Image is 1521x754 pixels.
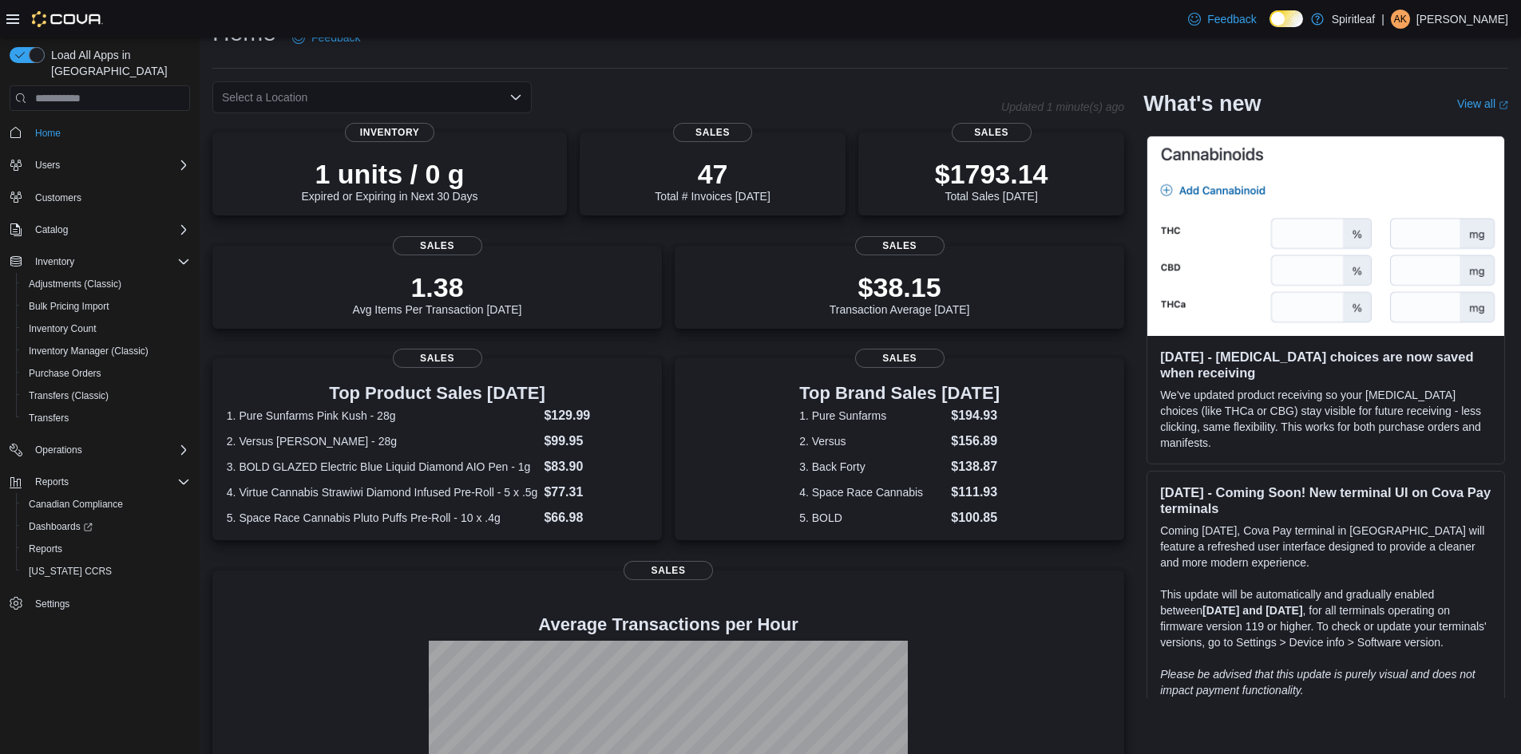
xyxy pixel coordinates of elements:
[227,510,538,526] dt: 5. Space Race Cannabis Pluto Puffs Pre-Roll - 10 x .4g
[29,188,190,207] span: Customers
[45,47,190,79] span: Load All Apps in [GEOGRAPHIC_DATA]
[830,271,970,303] p: $38.15
[29,472,75,491] button: Reports
[29,156,190,175] span: Users
[1001,101,1124,113] p: Updated 1 minute(s) ago
[227,408,538,424] dt: 1. Pure Sunfarms Pink Kush - 28g
[655,158,770,203] div: Total # Invoices [DATE]
[29,594,190,614] span: Settings
[22,274,128,294] a: Adjustments (Classic)
[29,412,69,424] span: Transfers
[16,560,196,582] button: [US_STATE] CCRS
[1394,10,1407,29] span: AK
[951,457,1000,476] dd: $138.87
[29,440,89,460] button: Operations
[935,158,1048,203] div: Total Sales [DATE]
[29,156,66,175] button: Users
[35,255,74,268] span: Inventory
[22,364,190,383] span: Purchase Orders
[225,615,1111,634] h4: Average Transactions per Hour
[3,251,196,273] button: Inventory
[35,598,69,610] span: Settings
[1202,604,1302,617] strong: [DATE] and [DATE]
[29,498,123,511] span: Canadian Compliance
[1416,10,1508,29] p: [PERSON_NAME]
[29,122,190,142] span: Home
[29,345,149,357] span: Inventory Manager (Classic)
[655,158,770,190] p: 47
[29,322,97,335] span: Inventory Count
[22,517,190,536] span: Dashboards
[353,271,522,316] div: Avg Items Per Transaction [DATE]
[29,124,67,143] a: Home
[29,594,76,614] a: Settings
[673,123,753,142] span: Sales
[29,252,190,271] span: Inventory
[951,483,1000,502] dd: $111.93
[29,300,109,313] span: Bulk Pricing Import
[16,385,196,407] button: Transfers (Classic)
[22,539,69,559] a: Reports
[22,386,115,405] a: Transfers (Classic)
[22,341,155,361] a: Inventory Manager (Classic)
[799,384,1000,403] h3: Top Brand Sales [DATE]
[29,440,190,460] span: Operations
[16,273,196,295] button: Adjustments (Classic)
[29,252,81,271] button: Inventory
[29,389,109,402] span: Transfers (Classic)
[29,220,74,239] button: Catalog
[855,236,945,255] span: Sales
[935,158,1048,190] p: $1793.14
[624,561,713,580] span: Sales
[22,562,190,581] span: Washington CCRS
[22,341,190,361] span: Inventory Manager (Classic)
[227,384,648,403] h3: Top Product Sales [DATE]
[799,510,945,526] dt: 5. BOLD
[544,406,648,425] dd: $129.99
[29,543,62,555] span: Reports
[29,472,190,491] span: Reports
[29,278,121,290] span: Adjustments (Classic)
[393,349,482,368] span: Sales
[799,433,945,449] dt: 2. Versus
[35,444,82,456] span: Operations
[951,406,1000,425] dd: $194.93
[22,319,103,338] a: Inventory Count
[1207,11,1256,27] span: Feedback
[16,362,196,385] button: Purchase Orders
[1457,97,1508,110] a: View allExternal link
[1269,10,1303,27] input: Dark Mode
[16,407,196,429] button: Transfers
[302,158,478,190] p: 1 units / 0 g
[29,220,190,239] span: Catalog
[3,154,196,176] button: Users
[302,158,478,203] div: Expired or Expiring in Next 30 Days
[35,223,68,236] span: Catalog
[1499,101,1508,110] svg: External link
[1269,27,1270,28] span: Dark Mode
[1160,586,1491,650] p: This update will be automatically and gradually enabled between , for all terminals operating on ...
[16,318,196,340] button: Inventory Count
[22,297,116,316] a: Bulk Pricing Import
[227,459,538,475] dt: 3. BOLD GLAZED Electric Blue Liquid Diamond AIO Pen - 1g
[1160,523,1491,570] p: Coming [DATE], Cova Pay terminal in [GEOGRAPHIC_DATA] will feature a refreshed user interface des...
[35,159,60,172] span: Users
[1182,3,1262,35] a: Feedback
[3,592,196,615] button: Settings
[22,495,190,514] span: Canadian Compliance
[16,340,196,362] button: Inventory Manager (Classic)
[16,295,196,318] button: Bulk Pricing Import
[799,484,945,500] dt: 4. Space Race Cannabis
[3,219,196,241] button: Catalog
[3,120,196,144] button: Home
[509,91,522,104] button: Open list of options
[227,433,538,449] dt: 2. Versus [PERSON_NAME] - 28g
[22,386,190,405] span: Transfers (Classic)
[10,114,190,657] nav: Complex example
[35,476,69,488] span: Reports
[345,123,434,142] span: Inventory
[544,457,648,476] dd: $83.90
[22,274,190,294] span: Adjustments (Classic)
[830,271,970,316] div: Transaction Average [DATE]
[1160,668,1475,697] em: Please be advised that this update is purely visual and does not impact payment functionality.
